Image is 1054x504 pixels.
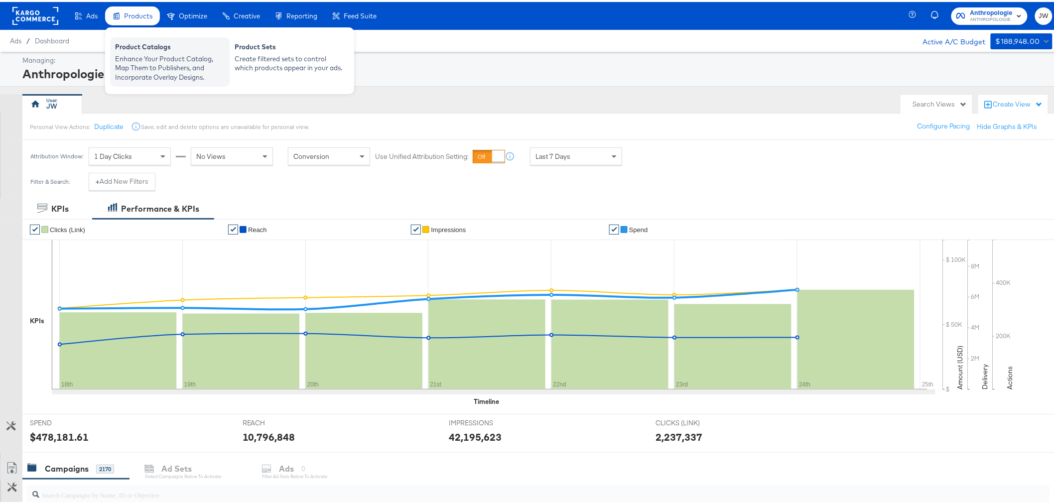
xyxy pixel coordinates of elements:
input: Search Campaigns by Name, ID or Objective [39,479,955,499]
div: Active A/C Budget [913,31,986,46]
div: $478,181.61 [30,428,89,442]
button: +Add New Filters [89,171,155,189]
div: KPIs [30,314,44,324]
div: KPIs [51,201,69,213]
button: $188,948.00 [991,31,1053,47]
span: No Views [196,150,226,159]
div: 2,237,337 [656,428,702,442]
div: Anthropologie [22,63,1050,80]
span: Reach [248,224,267,232]
span: Last 7 Days [535,150,570,159]
span: CLICKS (LINK) [656,416,730,426]
text: Amount (USD) [956,344,965,387]
span: Anthropologie [970,6,1013,16]
text: Delivery [981,362,990,387]
div: Personal View Actions: [30,121,90,129]
span: REACH [243,416,317,426]
button: JW [1035,5,1053,23]
a: ✔ [411,223,421,233]
span: Feed Suite [344,10,377,18]
span: ANTHROPOLOGIE [970,14,1013,22]
div: 2170 [96,463,114,472]
a: Dashboard [35,35,69,43]
span: SPEND [30,416,105,426]
label: Use Unified Attribution Setting: [375,150,469,159]
span: Spend [629,224,648,232]
button: AnthropologieANTHROPOLOGIE [951,5,1028,23]
div: Managing: [22,54,1050,63]
span: / [21,35,35,43]
span: Impressions [431,224,466,232]
text: Actions [1006,364,1015,387]
strong: + [96,175,100,184]
span: Clicks (Link) [50,224,85,232]
div: 42,195,623 [449,428,502,442]
span: Ads [86,10,98,18]
span: Products [124,10,152,18]
div: Save, edit and delete options are unavailable for personal view. [141,121,309,129]
a: ✔ [30,223,40,233]
div: Performance & KPIs [121,201,199,213]
span: Ads [10,35,21,43]
div: Campaigns [45,461,89,473]
div: JW [47,100,58,109]
span: JW [1039,8,1049,20]
span: Optimize [179,10,207,18]
span: Reporting [286,10,317,18]
div: 10,796,848 [243,428,295,442]
div: Search Views [913,98,967,107]
div: Attribution Window: [30,151,84,158]
a: ✔ [228,223,238,233]
a: ✔ [609,223,619,233]
div: Timeline [474,395,499,404]
span: IMPRESSIONS [449,416,524,426]
div: Filter & Search: [30,176,70,183]
button: Hide Graphs & KPIs [977,120,1038,129]
span: Creative [234,10,260,18]
div: $188,948.00 [996,33,1040,46]
span: 1 Day Clicks [94,150,132,159]
button: Duplicate [94,120,124,129]
span: Conversion [293,150,329,159]
div: Create View [993,98,1043,108]
button: Configure Pacing [911,116,977,133]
